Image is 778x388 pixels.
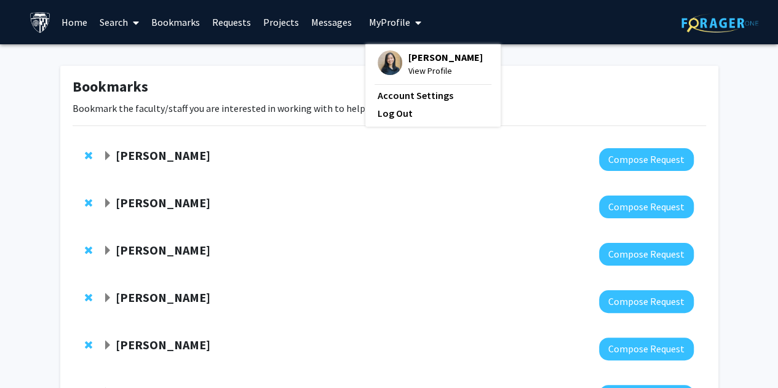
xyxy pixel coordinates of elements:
span: Expand Joann Bodurtha Bookmark [103,151,113,161]
strong: [PERSON_NAME] [116,195,210,210]
a: Bookmarks [145,1,206,44]
span: Expand Karen Fleming Bookmark [103,246,113,256]
button: Compose Request to Tara Deemyad [599,338,694,360]
strong: [PERSON_NAME] [116,337,210,352]
button: Compose Request to Yannis Paulus [599,290,694,313]
a: Search [93,1,145,44]
h1: Bookmarks [73,78,706,96]
span: My Profile [369,16,410,28]
strong: [PERSON_NAME] [116,148,210,163]
button: Compose Request to Karen Fleming [599,243,694,266]
span: [PERSON_NAME] [408,50,483,64]
span: Remove Utthara Nayar from bookmarks [85,198,92,208]
span: View Profile [408,64,483,77]
a: Log Out [378,106,488,121]
span: Remove Tara Deemyad from bookmarks [85,340,92,350]
a: Home [55,1,93,44]
iframe: Chat [9,333,52,379]
span: Remove Yannis Paulus from bookmarks [85,293,92,303]
span: Remove Karen Fleming from bookmarks [85,245,92,255]
a: Requests [206,1,257,44]
span: Remove Joann Bodurtha from bookmarks [85,151,92,160]
strong: [PERSON_NAME] [116,290,210,305]
span: Expand Yannis Paulus Bookmark [103,293,113,303]
span: Expand Utthara Nayar Bookmark [103,199,113,208]
a: Messages [305,1,358,44]
span: Expand Tara Deemyad Bookmark [103,341,113,350]
img: Profile Picture [378,50,402,75]
button: Compose Request to Utthara Nayar [599,196,694,218]
p: Bookmark the faculty/staff you are interested in working with to help you find them more easily l... [73,101,706,116]
a: Projects [257,1,305,44]
img: ForagerOne Logo [681,14,758,33]
a: Account Settings [378,88,488,103]
button: Compose Request to Joann Bodurtha [599,148,694,171]
img: Johns Hopkins University Logo [30,12,51,33]
strong: [PERSON_NAME] [116,242,210,258]
div: Profile Picture[PERSON_NAME]View Profile [378,50,483,77]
